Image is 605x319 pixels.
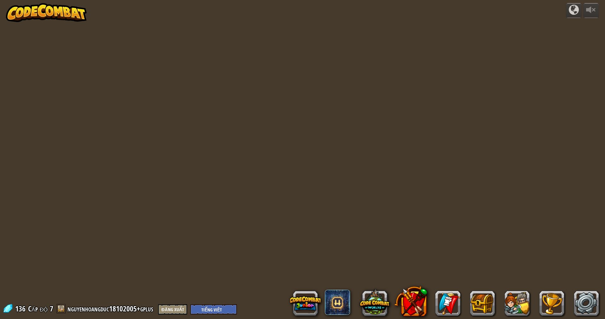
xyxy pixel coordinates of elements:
button: Đăng xuất [158,304,187,315]
span: Cấp độ [28,304,48,314]
img: CodeCombat - Learn how to code by playing a game [6,3,87,22]
a: nguyenhoangduc18102005+gplus [67,304,155,314]
button: Chiến dịch [566,3,582,18]
span: 7 [50,304,53,314]
button: Tùy chỉnh âm lượng [583,3,599,18]
span: 136 [15,304,27,314]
